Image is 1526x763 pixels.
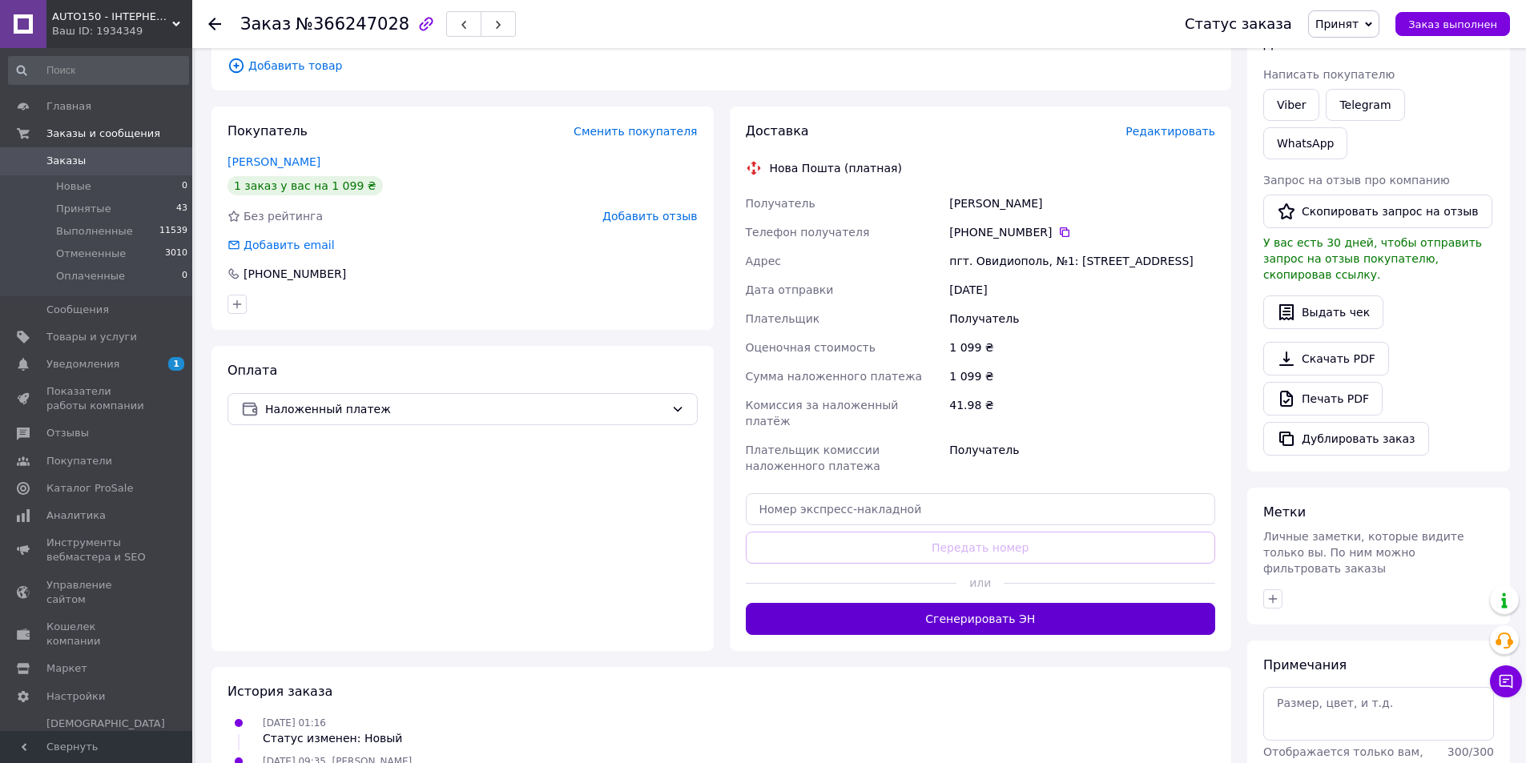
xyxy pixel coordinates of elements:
[46,99,91,114] span: Главная
[949,224,1215,240] div: [PHONE_NUMBER]
[1263,36,1327,51] span: Действия
[240,14,291,34] span: Заказ
[946,436,1218,480] div: Получатель
[244,210,323,223] span: Без рейтинга
[165,247,187,261] span: 3010
[56,179,91,194] span: Новые
[263,717,326,729] span: [DATE] 01:16
[946,333,1218,362] div: 1 099 ₴
[1263,504,1306,520] span: Метки
[1447,745,1494,758] span: 300 / 300
[946,275,1218,304] div: [DATE]
[46,661,87,676] span: Маркет
[46,154,86,168] span: Заказы
[602,210,697,223] span: Добавить отзыв
[1263,295,1383,329] button: Выдать чек
[227,363,277,378] span: Оплата
[46,578,148,607] span: Управление сайтом
[1263,530,1464,575] span: Личные заметки, которые видите только вы. По ним можно фильтровать заказы
[746,283,834,296] span: Дата отправки
[46,536,148,564] span: Инструменты вебмастера и SEO
[242,237,336,253] div: Добавить email
[227,684,332,699] span: История заказа
[56,247,126,261] span: Отмененные
[946,304,1218,333] div: Получатель
[1263,127,1347,159] a: WhatsApp
[746,197,815,210] span: Получатель
[946,362,1218,391] div: 1 099 ₴
[1263,174,1450,187] span: Запрос на отзыв про компанию
[1490,665,1522,697] button: Чат с покупателем
[227,176,383,195] div: 1 заказ у вас на 1 099 ₴
[1263,236,1482,281] span: У вас есть 30 дней, чтобы отправить запрос на отзыв покупателю, скопировав ссылку.
[746,255,781,267] span: Адрес
[46,508,106,523] span: Аналитика
[227,123,308,139] span: Покупатель
[227,57,1215,74] span: Добавить товар
[56,224,133,239] span: Выполненные
[46,330,137,344] span: Товары и услуги
[1263,68,1395,81] span: Написать покупателю
[1326,89,1404,121] a: Telegram
[746,370,923,383] span: Сумма наложенного платежа
[746,493,1216,525] input: Номер экспресс-накладной
[182,179,187,194] span: 0
[956,575,1004,591] span: или
[1263,195,1492,228] button: Скопировать запрос на отзыв
[46,454,112,468] span: Покупатели
[1263,342,1389,375] a: Скачать PDF
[746,603,1216,635] button: Сгенерировать ЭН
[746,123,809,139] span: Доставка
[46,384,148,413] span: Показатели работы компании
[1263,422,1429,456] button: Дублировать заказ
[946,189,1218,218] div: [PERSON_NAME]
[263,730,402,746] div: Статус изменен: Новый
[46,126,160,141] span: Заказы и сообщения
[296,14,409,34] span: №366247028
[8,56,189,85] input: Поиск
[46,357,119,371] span: Уведомления
[176,202,187,216] span: 43
[242,266,348,282] div: [PHONE_NUMBER]
[746,341,876,354] span: Оценочная стоимость
[46,620,148,649] span: Кошелек компании
[159,224,187,239] span: 11539
[1263,89,1319,121] a: Viber
[1408,18,1497,30] span: Заказ выполнен
[46,717,165,761] span: [DEMOGRAPHIC_DATA] и счета
[1263,382,1383,416] a: Печать PDF
[574,125,697,138] span: Сменить покупателя
[56,202,111,216] span: Принятые
[46,689,105,704] span: Настройки
[52,24,192,38] div: Ваш ID: 1934349
[1395,12,1510,36] button: Заказ выполнен
[56,269,125,283] span: Оплаченные
[227,155,320,168] a: [PERSON_NAME]
[1315,18,1359,30] span: Принят
[52,10,172,24] span: AUTO150 - ІНТЕРНЕТ МАГАЗИН АВТОЗАПЧАСТИН
[46,303,109,317] span: Сообщения
[265,400,665,418] span: Наложенный платеж
[746,444,880,472] span: Плательщик комиссии наложенного платежа
[946,391,1218,436] div: 41.98 ₴
[182,269,187,283] span: 0
[1125,125,1215,138] span: Редактировать
[766,160,906,176] div: Нова Пошта (платная)
[46,481,133,496] span: Каталог ProSale
[1263,657,1347,673] span: Примечания
[226,237,336,253] div: Добавить email
[746,226,870,239] span: Телефон получателя
[208,16,221,32] div: Вернуться назад
[746,399,899,428] span: Комиссия за наложенный платёж
[1185,16,1292,32] div: Статус заказа
[746,312,820,325] span: Плательщик
[946,247,1218,275] div: пгт. Овидиополь, №1: [STREET_ADDRESS]
[168,357,184,371] span: 1
[46,426,89,440] span: Отзывы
